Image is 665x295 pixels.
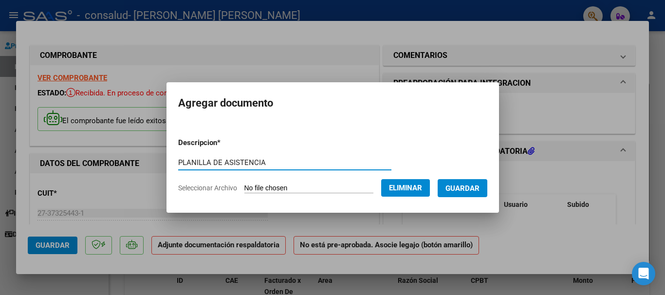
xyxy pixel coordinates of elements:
button: Eliminar [381,179,430,197]
p: Descripcion [178,137,271,148]
button: Guardar [438,179,487,197]
span: Guardar [445,184,480,193]
span: Seleccionar Archivo [178,184,237,192]
h2: Agregar documento [178,94,487,112]
span: Eliminar [389,184,422,192]
div: Open Intercom Messenger [632,262,655,285]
